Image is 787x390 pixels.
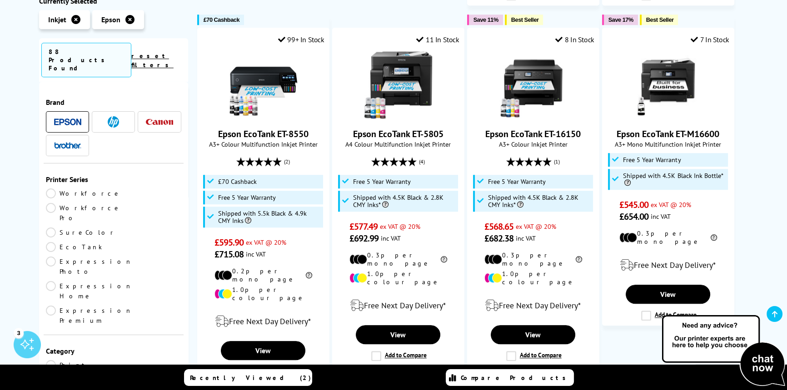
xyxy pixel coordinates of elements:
div: Category [46,346,181,355]
a: reset filters [131,52,174,69]
span: Shipped with 4.5K Black & 2.8K CMY Inks* [488,194,591,208]
span: ex VAT @ 20% [516,222,556,231]
a: Epson EcoTank ET-8550 [218,128,309,140]
img: Canon [146,119,173,125]
span: £545.00 [619,199,649,211]
a: Recently Viewed (2) [184,369,312,386]
a: Epson EcoTank ET-16150 [485,128,581,140]
button: Best Seller [640,15,678,25]
div: 8 In Stock [555,35,594,44]
span: (4) [419,153,425,170]
span: Free 5 Year Warranty [488,178,546,185]
span: Shipped with 4.5K Black & 2.8K CMY Inks* [353,194,456,208]
span: Epson [101,15,120,24]
img: HP [108,116,119,128]
label: Add to Compare [371,351,427,361]
li: 0.3p per mono page [484,251,582,267]
a: Workforce Pro [46,203,121,223]
a: Epson EcoTank ET-8550 [229,112,297,121]
span: 88 Products Found [41,43,131,77]
span: A3+ Colour Inkjet Printer [472,140,594,148]
span: inc VAT [516,234,536,242]
a: Epson EcoTank ET-5805 [364,112,432,121]
span: £654.00 [619,211,649,222]
span: (1) [554,153,560,170]
span: £595.90 [214,237,244,248]
span: Free 5 Year Warranty [623,156,681,163]
span: (2) [284,153,290,170]
label: Add to Compare [641,311,697,321]
span: Save 11% [473,16,498,23]
a: Epson EcoTank ET-M16600 [617,128,719,140]
img: Epson EcoTank ET-M16600 [634,51,702,119]
li: 0.2p per mono page [214,267,312,283]
img: Epson EcoTank ET-8550 [229,51,297,119]
button: Best Seller [505,15,543,25]
a: Epson EcoTank ET-M16600 [634,112,702,121]
span: Shipped with 5.5k Black & 4.9k CMY Inks [218,210,321,224]
div: 3 [14,328,24,338]
div: 11 In Stock [416,35,459,44]
img: Epson EcoTank ET-16150 [499,51,567,119]
div: modal_delivery [202,309,324,334]
span: Recently Viewed (2) [190,374,311,382]
span: Best Seller [646,16,674,23]
button: £70 Cashback [197,15,244,25]
a: EcoTank [46,242,114,252]
a: SureColor [46,227,117,237]
div: 99+ In Stock [278,35,324,44]
span: A4 Colour Multifunction Inkjet Printer [337,140,459,148]
span: £568.65 [484,221,514,232]
a: View [221,341,305,360]
li: 1.0p per colour page [484,270,582,286]
span: Free 5 Year Warranty [218,194,276,201]
span: £70 Cashback [204,16,239,23]
span: £715.08 [214,248,244,260]
span: ex VAT @ 20% [651,200,691,209]
span: £70 Cashback [218,178,257,185]
span: ex VAT @ 20% [380,222,420,231]
a: Brother [54,140,81,151]
div: modal_delivery [607,252,729,278]
li: 1.0p per colour page [349,270,447,286]
a: View [491,325,575,344]
a: View [626,285,710,304]
span: inc VAT [381,234,401,242]
a: Epson EcoTank ET-5805 [353,128,443,140]
div: 7 In Stock [691,35,729,44]
div: modal_delivery [472,293,594,318]
span: £577.49 [349,221,378,232]
div: Brand [46,98,181,107]
img: Epson [54,118,81,125]
label: Add to Compare [506,351,562,361]
li: 0.3p per mono page [349,251,447,267]
button: Save 11% [467,15,503,25]
span: Best Seller [511,16,539,23]
a: Compare Products [446,369,574,386]
div: Printer Series [46,175,181,184]
img: Open Live Chat window [660,314,787,388]
span: ex VAT @ 20% [246,238,286,247]
a: View [356,325,440,344]
a: Print Only [46,360,114,380]
a: Epson [54,116,81,128]
button: Save 17% [602,15,638,25]
span: Save 17% [608,16,633,23]
img: Epson EcoTank ET-5805 [364,51,432,119]
span: A3+ Colour Multifunction Inkjet Printer [202,140,324,148]
span: Inkjet [48,15,66,24]
a: Epson EcoTank ET-16150 [499,112,567,121]
a: Canon [146,116,173,128]
span: inc VAT [651,212,671,221]
span: Compare Products [461,374,571,382]
a: Workforce [46,188,121,198]
span: Free 5 Year Warranty [353,178,411,185]
a: Expression Photo [46,257,132,276]
span: £682.38 [484,232,514,244]
span: Shipped with 4.5K Black Ink Bottle* [623,172,726,187]
a: Expression Premium [46,306,132,326]
span: A3+ Mono Multifunction Inkjet Printer [607,140,729,148]
a: HP [100,116,127,128]
img: Brother [54,142,81,148]
a: Expression Home [46,281,132,301]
